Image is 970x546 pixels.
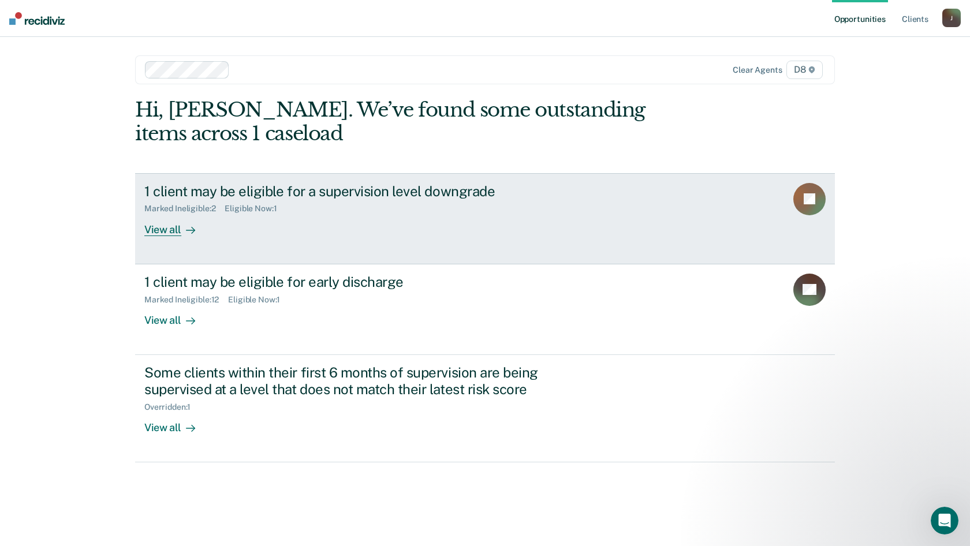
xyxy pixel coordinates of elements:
[942,9,961,27] button: J
[931,507,958,534] iframe: Intercom live chat
[144,274,550,290] div: 1 client may be eligible for early discharge
[144,183,550,200] div: 1 client may be eligible for a supervision level downgrade
[144,204,225,214] div: Marked Ineligible : 2
[225,204,286,214] div: Eligible Now : 1
[135,98,695,145] div: Hi, [PERSON_NAME]. We’ve found some outstanding items across 1 caseload
[144,214,209,236] div: View all
[135,264,835,355] a: 1 client may be eligible for early dischargeMarked Ineligible:12Eligible Now:1View all
[144,364,550,398] div: Some clients within their first 6 months of supervision are being supervised at a level that does...
[144,412,209,434] div: View all
[135,355,835,462] a: Some clients within their first 6 months of supervision are being supervised at a level that does...
[144,304,209,327] div: View all
[786,61,823,79] span: D8
[144,402,200,412] div: Overridden : 1
[228,295,289,305] div: Eligible Now : 1
[9,12,65,25] img: Recidiviz
[144,295,228,305] div: Marked Ineligible : 12
[135,173,835,264] a: 1 client may be eligible for a supervision level downgradeMarked Ineligible:2Eligible Now:1View all
[733,65,782,75] div: Clear agents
